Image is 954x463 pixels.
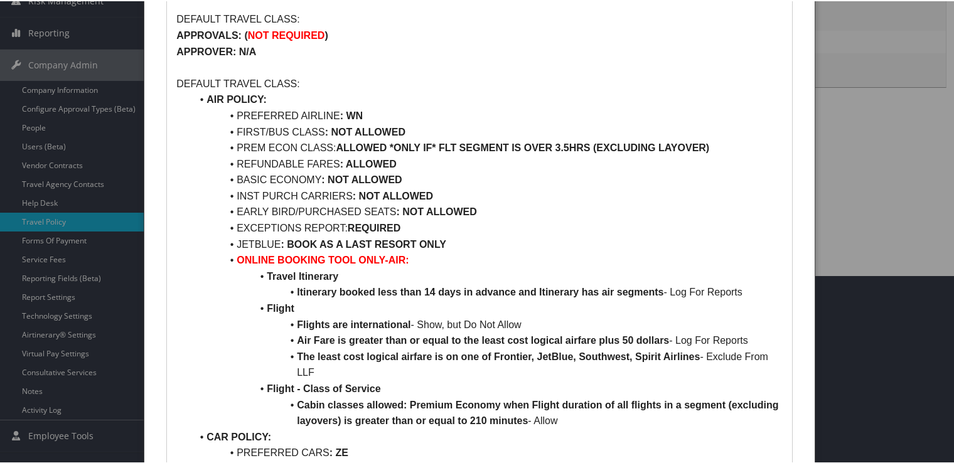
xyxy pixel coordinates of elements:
[206,430,271,441] strong: CAR POLICY:
[191,219,783,235] li: EXCEPTIONS REPORT:
[191,283,783,299] li: - Log For Reports
[191,155,783,171] li: REFUNDABLE FARES
[191,331,783,348] li: - Log For Reports
[191,139,783,155] li: PREM ECON CLASS:
[281,238,446,248] strong: : BOOK AS A LAST RESORT ONLY
[191,396,783,428] li: - Allow
[176,29,242,40] strong: APPROVALS:
[340,109,363,120] strong: : WN
[297,285,663,296] strong: Itinerary booked less than 14 days in advance and Itinerary has air segments
[297,350,700,361] strong: The least cost logical airfare is on one of Frontier, JetBlue, Southwest, Spirit Airlines
[191,107,783,123] li: PREFERRED AIRLINE
[348,221,400,232] strong: REQUIRED
[191,187,783,203] li: INST PURCH CARRIERS
[191,203,783,219] li: EARLY BIRD/PURCHASED SEATS
[191,348,783,380] li: - Exclude From LLF
[297,334,669,344] strong: Air Fare is greater than or equal to the least cost logical airfare plus 50 dollars
[325,125,405,136] strong: : NOT ALLOWED
[353,189,433,200] strong: : NOT ALLOWED
[237,253,409,264] strong: ONLINE BOOKING TOOL ONLY-AIR:
[191,235,783,252] li: JETBLUE
[176,75,783,91] p: DEFAULT TRAVEL CLASS:
[267,270,338,280] strong: Travel Itinerary
[267,382,380,393] strong: Flight - Class of Service
[191,171,783,187] li: BASIC ECONOMY
[297,318,410,329] strong: Flights are international
[176,10,783,26] p: DEFAULT TRAVEL CLASS:
[176,45,256,56] strong: APPROVER: N/A
[330,446,333,457] strong: :
[191,123,783,139] li: FIRST/BUS CLASS
[297,398,781,425] strong: Cabin classes allowed: Premium Economy when Flight duration of all flights in a segment (excludin...
[321,173,402,184] strong: : NOT ALLOWED
[244,29,247,40] strong: (
[324,29,328,40] strong: )
[336,141,709,152] strong: ALLOWED *ONLY IF* FLT SEGMENT IS OVER 3.5HRS (EXCLUDING LAYOVER)
[336,446,348,457] strong: ZE
[191,444,783,460] li: PREFERRED CARS
[191,316,783,332] li: - Show, but Do Not Allow
[396,205,476,216] strong: : NOT ALLOWED
[248,29,325,40] strong: NOT REQUIRED
[206,93,267,104] strong: AIR POLICY:
[340,157,397,168] strong: : ALLOWED
[267,302,294,312] strong: Flight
